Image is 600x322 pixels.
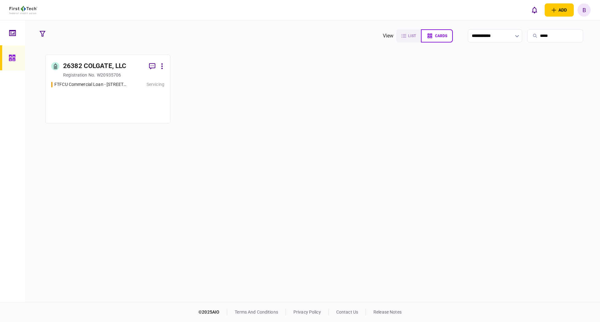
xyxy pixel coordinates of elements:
div: © 2025 AIO [198,309,227,315]
span: list [408,34,416,38]
div: view [383,32,394,40]
div: Servicing [147,81,164,88]
div: registration no. [63,72,95,78]
button: B [577,3,591,17]
button: list [396,29,421,42]
button: cards [421,29,453,42]
div: FTFCU Commercial Loan - 26382 Colgate St Inkster MI [54,81,127,88]
a: privacy policy [293,310,321,315]
button: open adding identity options [545,3,574,17]
img: client company logo [9,6,37,14]
span: cards [435,34,447,38]
a: terms and conditions [235,310,278,315]
div: W20935706 [97,72,121,78]
div: 26382 COLGATE, LLC [63,61,126,71]
a: contact us [336,310,358,315]
a: 26382 COLGATE, LLCregistration no.W20935706FTFCU Commercial Loan - 26382 Colgate St Inkster MISer... [45,55,170,123]
button: open notifications list [528,3,541,17]
a: release notes [373,310,402,315]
